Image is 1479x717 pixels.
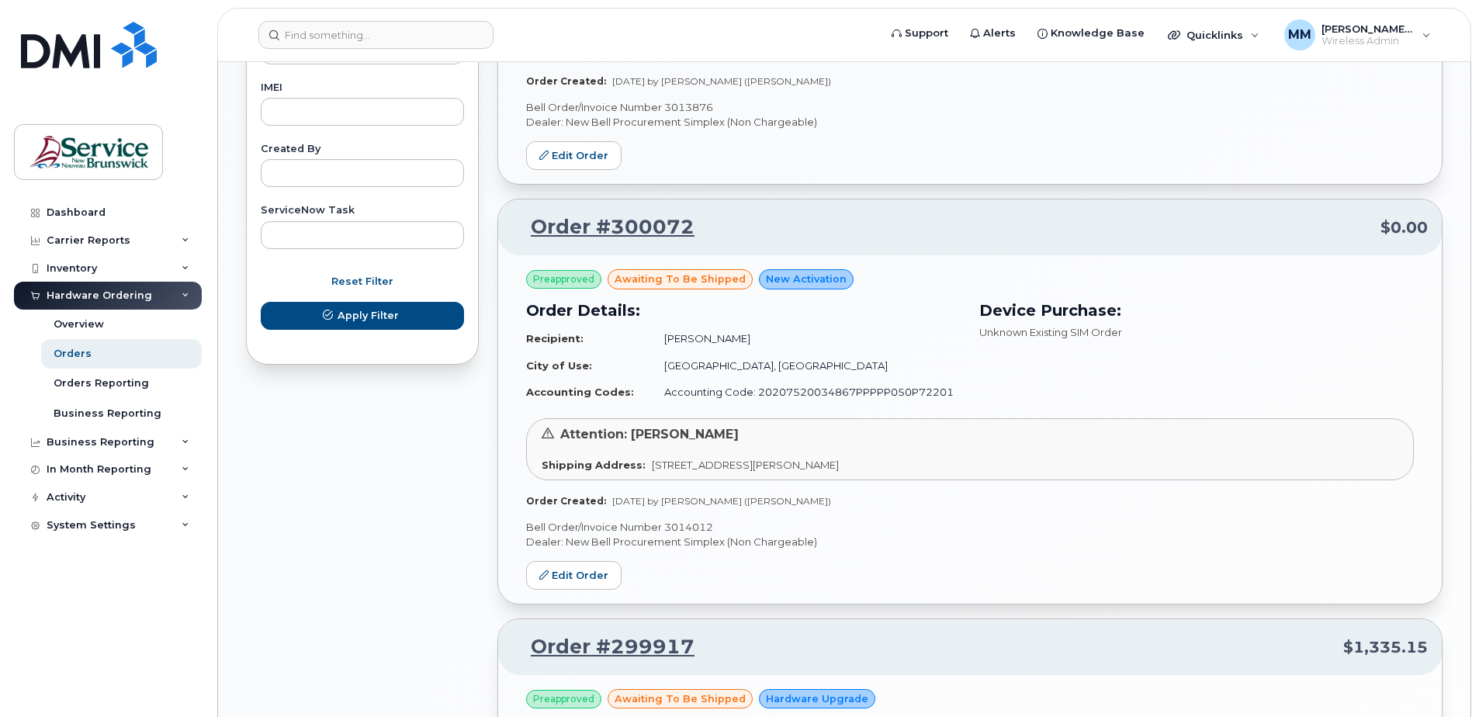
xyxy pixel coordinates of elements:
span: awaiting to be shipped [615,691,746,706]
input: Find something... [258,21,494,49]
span: New Activation [766,272,847,286]
a: Order #300072 [512,213,694,241]
td: [PERSON_NAME] [650,325,961,352]
p: Dealer: New Bell Procurement Simplex (Non Chargeable) [526,535,1414,549]
span: [DATE] by [PERSON_NAME] ([PERSON_NAME]) [612,495,831,507]
button: Apply Filter [261,302,464,330]
p: Bell Order/Invoice Number 3014012 [526,520,1414,535]
div: Quicklinks [1157,19,1270,50]
label: IMEI [261,83,464,93]
strong: Order Created: [526,75,606,87]
strong: Accounting Codes: [526,386,634,398]
a: Edit Order [526,141,622,170]
span: [PERSON_NAME] (ASD-E) [1321,23,1415,35]
a: Order #299917 [512,633,694,661]
span: Support [905,26,948,41]
span: Reset Filter [331,274,393,289]
span: Knowledge Base [1051,26,1145,41]
label: ServiceNow Task [261,206,464,216]
h3: Device Purchase: [979,299,1414,322]
td: [GEOGRAPHIC_DATA], [GEOGRAPHIC_DATA] [650,352,961,379]
span: [STREET_ADDRESS][PERSON_NAME] [652,459,839,471]
td: Accounting Code: 20207520034867PPPPP050P72201 [650,379,961,406]
h3: Order Details: [526,299,961,322]
button: Reset Filter [261,268,464,296]
p: Dealer: New Bell Procurement Simplex (Non Chargeable) [526,115,1414,130]
span: Attention: [PERSON_NAME] [560,427,739,442]
a: Knowledge Base [1027,18,1155,49]
div: McEachern, Melissa (ASD-E) [1273,19,1442,50]
span: $0.00 [1380,216,1428,239]
strong: City of Use: [526,359,592,372]
a: Support [881,18,959,49]
p: Bell Order/Invoice Number 3013876 [526,100,1414,115]
span: Preapproved [533,692,594,706]
span: Preapproved [533,272,594,286]
span: [DATE] by [PERSON_NAME] ([PERSON_NAME]) [612,75,831,87]
span: Apply Filter [338,308,399,323]
strong: Shipping Address: [542,459,646,471]
strong: Recipient: [526,332,584,345]
span: Wireless Admin [1321,35,1415,47]
span: awaiting to be shipped [615,272,746,286]
a: Alerts [959,18,1027,49]
label: Created By [261,144,464,154]
span: Unknown Existing SIM Order [979,326,1122,338]
span: Alerts [983,26,1016,41]
span: $1,335.15 [1343,636,1428,659]
span: MM [1288,26,1311,44]
strong: Order Created: [526,495,606,507]
a: Edit Order [526,561,622,590]
span: Hardware Upgrade [766,691,868,706]
span: Quicklinks [1186,29,1243,41]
